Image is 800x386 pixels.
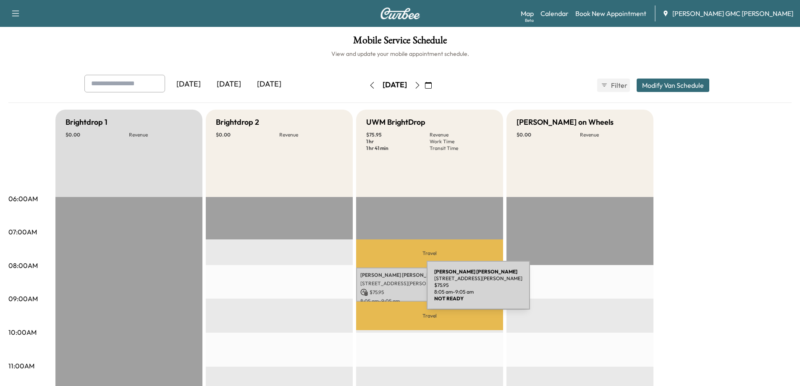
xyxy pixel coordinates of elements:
p: $ 0.00 [517,131,580,138]
button: Modify Van Schedule [637,79,709,92]
p: Transit Time [430,145,493,152]
p: 07:00AM [8,227,37,237]
button: Filter [597,79,630,92]
div: [DATE] [209,75,249,94]
p: 08:00AM [8,260,38,270]
p: Revenue [129,131,192,138]
p: 10:00AM [8,327,37,337]
span: Filter [611,80,626,90]
p: Revenue [279,131,343,138]
a: Calendar [540,8,569,18]
p: Revenue [580,131,643,138]
h6: View and update your mobile appointment schedule. [8,50,792,58]
p: 06:00AM [8,194,38,204]
p: $ 0.00 [66,131,129,138]
div: [DATE] [249,75,289,94]
span: [PERSON_NAME] GMC [PERSON_NAME] [672,8,793,18]
p: Travel [356,302,503,331]
h1: Mobile Service Schedule [8,35,792,50]
p: $ 75.95 [434,282,522,289]
a: Book New Appointment [575,8,646,18]
b: NOT READY [434,295,464,302]
p: 8:05 am - 9:05 am [434,289,522,295]
p: [STREET_ADDRESS][PERSON_NAME] [434,275,522,282]
p: $ 75.95 [366,131,430,138]
p: 1 hr 41 min [366,145,430,152]
p: $ 0.00 [216,131,279,138]
h5: [PERSON_NAME] on Wheels [517,116,614,128]
p: Revenue [430,131,493,138]
p: 11:00AM [8,361,34,371]
p: $ 75.95 [360,289,499,296]
p: [STREET_ADDRESS][PERSON_NAME] [360,280,499,287]
p: [PERSON_NAME] [PERSON_NAME] [360,272,499,278]
p: Travel [356,239,503,268]
div: [DATE] [168,75,209,94]
p: 1 hr [366,138,430,145]
p: 8:05 am - 9:05 am [360,298,499,305]
div: Beta [525,17,534,24]
img: Curbee Logo [380,8,420,19]
h5: Brightdrop 2 [216,116,259,128]
b: [PERSON_NAME] [PERSON_NAME] [434,268,517,275]
div: [DATE] [383,80,407,90]
p: Work Time [430,138,493,145]
h5: Brightdrop 1 [66,116,108,128]
h5: UWM BrightDrop [366,116,425,128]
a: MapBeta [521,8,534,18]
p: 09:00AM [8,294,38,304]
